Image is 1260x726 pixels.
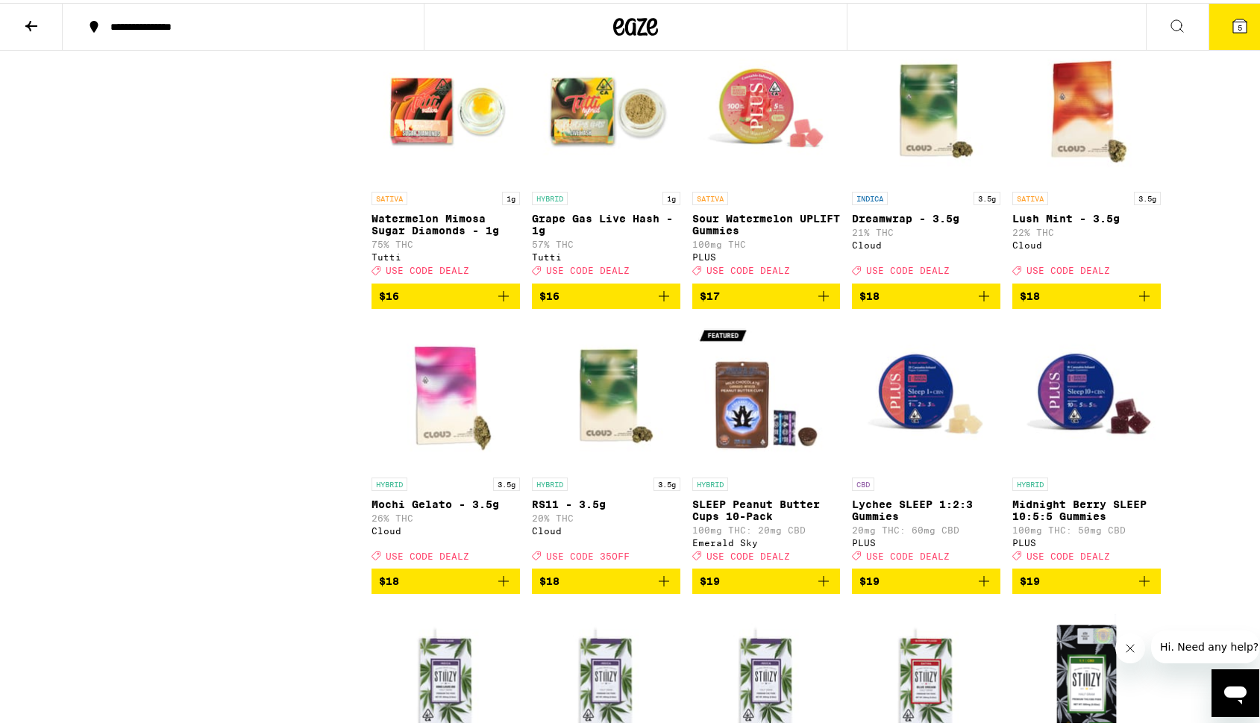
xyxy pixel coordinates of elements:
[1012,318,1161,467] img: PLUS - Midnight Berry SLEEP 10:5:5 Gummies
[1012,566,1161,591] button: Add to bag
[532,495,680,507] p: RS11 - 3.5g
[692,475,728,488] p: HYBRID
[852,318,1000,566] a: Open page for Lychee SLEEP 1:2:3 Gummies from PLUS
[859,287,880,299] span: $18
[974,189,1000,202] p: 3.5g
[706,548,790,558] span: USE CODE DEALZ
[372,523,520,533] div: Cloud
[852,495,1000,519] p: Lychee SLEEP 1:2:3 Gummies
[532,249,680,259] div: Tutti
[866,548,950,558] span: USE CODE DEALZ
[852,566,1000,591] button: Add to bag
[852,318,1000,467] img: PLUS - Lychee SLEEP 1:2:3 Gummies
[372,210,520,234] p: Watermelon Mimosa Sugar Diamonds - 1g
[692,566,841,591] button: Add to bag
[532,32,680,181] img: Tutti - Grape Gas Live Hash - 1g
[692,318,841,566] a: Open page for SLEEP Peanut Butter Cups 10-Pack from Emerald Sky
[852,32,1000,181] img: Cloud - Dreamwrap - 3.5g
[1012,318,1161,566] a: Open page for Midnight Berry SLEEP 10:5:5 Gummies from PLUS
[1134,189,1161,202] p: 3.5g
[372,318,520,467] img: Cloud - Mochi Gelato - 3.5g
[1027,263,1110,273] span: USE CODE DEALZ
[1012,281,1161,306] button: Add to bag
[1027,548,1110,558] span: USE CODE DEALZ
[662,189,680,202] p: 1g
[502,189,520,202] p: 1g
[692,237,841,246] p: 100mg THC
[1212,666,1259,714] iframe: Button to launch messaging window
[546,548,630,558] span: USE CODE 35OFF
[1020,287,1040,299] span: $18
[539,287,560,299] span: $16
[532,566,680,591] button: Add to bag
[372,189,407,202] p: SATIVA
[532,318,680,467] img: Cloud - RS11 - 3.5g
[852,189,888,202] p: INDICA
[532,510,680,520] p: 20% THC
[532,189,568,202] p: HYBRID
[692,318,841,467] img: Emerald Sky - SLEEP Peanut Butter Cups 10-Pack
[372,566,520,591] button: Add to bag
[372,510,520,520] p: 26% THC
[852,225,1000,234] p: 21% THC
[692,32,841,181] img: PLUS - Sour Watermelon UPLIFT Gummies
[852,535,1000,545] div: PLUS
[532,281,680,306] button: Add to bag
[692,189,728,202] p: SATIVA
[1012,225,1161,234] p: 22% THC
[1012,522,1161,532] p: 100mg THC: 50mg CBD
[372,32,520,280] a: Open page for Watermelon Mimosa Sugar Diamonds - 1g from Tutti
[866,263,950,273] span: USE CODE DEALZ
[700,572,720,584] span: $19
[1012,535,1161,545] div: PLUS
[372,318,520,566] a: Open page for Mochi Gelato - 3.5g from Cloud
[692,281,841,306] button: Add to bag
[386,548,469,558] span: USE CODE DEALZ
[372,281,520,306] button: Add to bag
[532,32,680,280] a: Open page for Grape Gas Live Hash - 1g from Tutti
[852,32,1000,280] a: Open page for Dreamwrap - 3.5g from Cloud
[692,535,841,545] div: Emerald Sky
[1012,237,1161,247] div: Cloud
[1151,628,1259,660] iframe: Message from company
[1012,32,1161,280] a: Open page for Lush Mint - 3.5g from Cloud
[700,287,720,299] span: $17
[539,572,560,584] span: $18
[532,318,680,566] a: Open page for RS11 - 3.5g from Cloud
[1238,20,1242,29] span: 5
[372,32,520,181] img: Tutti - Watermelon Mimosa Sugar Diamonds - 1g
[706,263,790,273] span: USE CODE DEALZ
[372,495,520,507] p: Mochi Gelato - 3.5g
[692,249,841,259] div: PLUS
[852,522,1000,532] p: 20mg THC: 60mg CBD
[1012,475,1048,488] p: HYBRID
[386,263,469,273] span: USE CODE DEALZ
[372,475,407,488] p: HYBRID
[1012,210,1161,222] p: Lush Mint - 3.5g
[692,495,841,519] p: SLEEP Peanut Butter Cups 10-Pack
[859,572,880,584] span: $19
[692,210,841,234] p: Sour Watermelon UPLIFT Gummies
[852,475,874,488] p: CBD
[379,287,399,299] span: $16
[532,523,680,533] div: Cloud
[372,249,520,259] div: Tutti
[1115,630,1145,660] iframe: Close message
[532,237,680,246] p: 57% THC
[379,572,399,584] span: $18
[1012,32,1161,181] img: Cloud - Lush Mint - 3.5g
[692,32,841,280] a: Open page for Sour Watermelon UPLIFT Gummies from PLUS
[1012,189,1048,202] p: SATIVA
[653,475,680,488] p: 3.5g
[372,237,520,246] p: 75% THC
[852,210,1000,222] p: Dreamwrap - 3.5g
[532,475,568,488] p: HYBRID
[1012,495,1161,519] p: Midnight Berry SLEEP 10:5:5 Gummies
[532,210,680,234] p: Grape Gas Live Hash - 1g
[852,281,1000,306] button: Add to bag
[546,263,630,273] span: USE CODE DEALZ
[1020,572,1040,584] span: $19
[493,475,520,488] p: 3.5g
[692,522,841,532] p: 100mg THC: 20mg CBD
